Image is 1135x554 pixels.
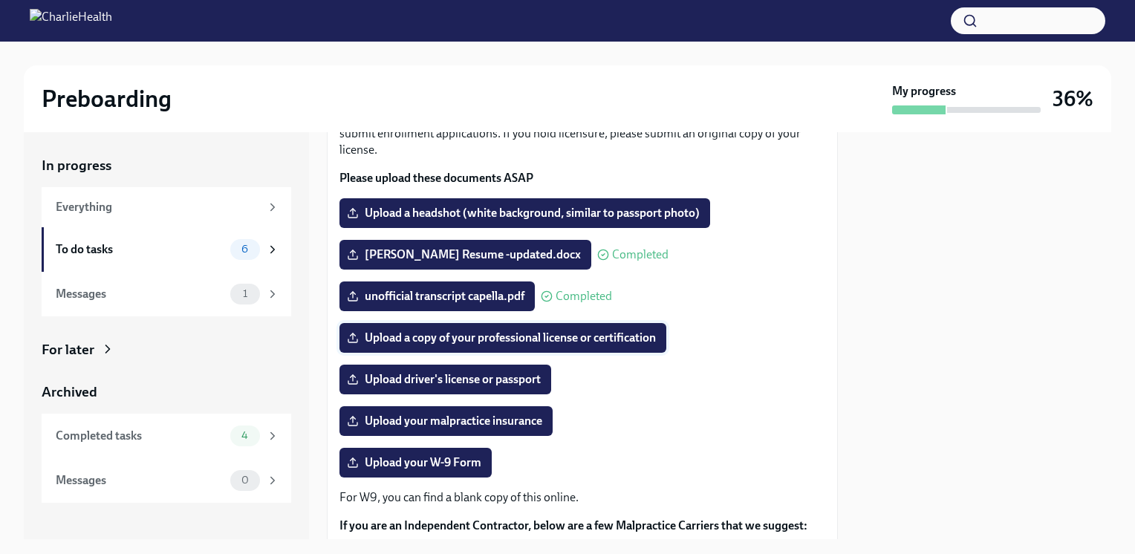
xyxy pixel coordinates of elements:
[612,249,669,261] span: Completed
[234,288,256,299] span: 1
[42,156,291,175] a: In progress
[56,286,224,302] div: Messages
[339,489,825,506] p: For W9, you can find a blank copy of this online.
[232,475,258,486] span: 0
[42,340,94,359] div: For later
[56,199,260,215] div: Everything
[339,171,533,185] strong: Please upload these documents ASAP
[350,372,541,387] span: Upload driver's license or passport
[339,406,553,436] label: Upload your malpractice insurance
[30,9,112,33] img: CharlieHealth
[339,323,666,353] label: Upload a copy of your professional license or certification
[56,428,224,444] div: Completed tasks
[339,448,492,478] label: Upload your W-9 Form
[892,83,956,100] strong: My progress
[42,458,291,503] a: Messages0
[339,281,535,311] label: unofficial transcript capella.pdf
[350,206,700,221] span: Upload a headshot (white background, similar to passport photo)
[339,518,807,532] strong: If you are an Independent Contractor, below are a few Malpractice Carriers that we suggest:
[556,290,612,302] span: Completed
[42,227,291,272] a: To do tasks6
[339,240,591,270] label: [PERSON_NAME] Resume -updated.docx
[232,244,257,255] span: 6
[350,330,656,345] span: Upload a copy of your professional license or certification
[339,365,551,394] label: Upload driver's license or passport
[42,84,172,114] h2: Preboarding
[1053,85,1093,112] h3: 36%
[350,455,481,470] span: Upload your W-9 Form
[350,247,581,262] span: [PERSON_NAME] Resume -updated.docx
[232,430,257,441] span: 4
[42,414,291,458] a: Completed tasks4
[56,241,224,258] div: To do tasks
[42,272,291,316] a: Messages1
[42,340,291,359] a: For later
[350,289,524,304] span: unofficial transcript capella.pdf
[339,109,825,158] p: The following documents are needed to complete your contractor profile and, in some cases, to sub...
[56,472,224,489] div: Messages
[350,414,542,428] span: Upload your malpractice insurance
[42,187,291,227] a: Everything
[339,198,710,228] label: Upload a headshot (white background, similar to passport photo)
[42,382,291,402] a: Archived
